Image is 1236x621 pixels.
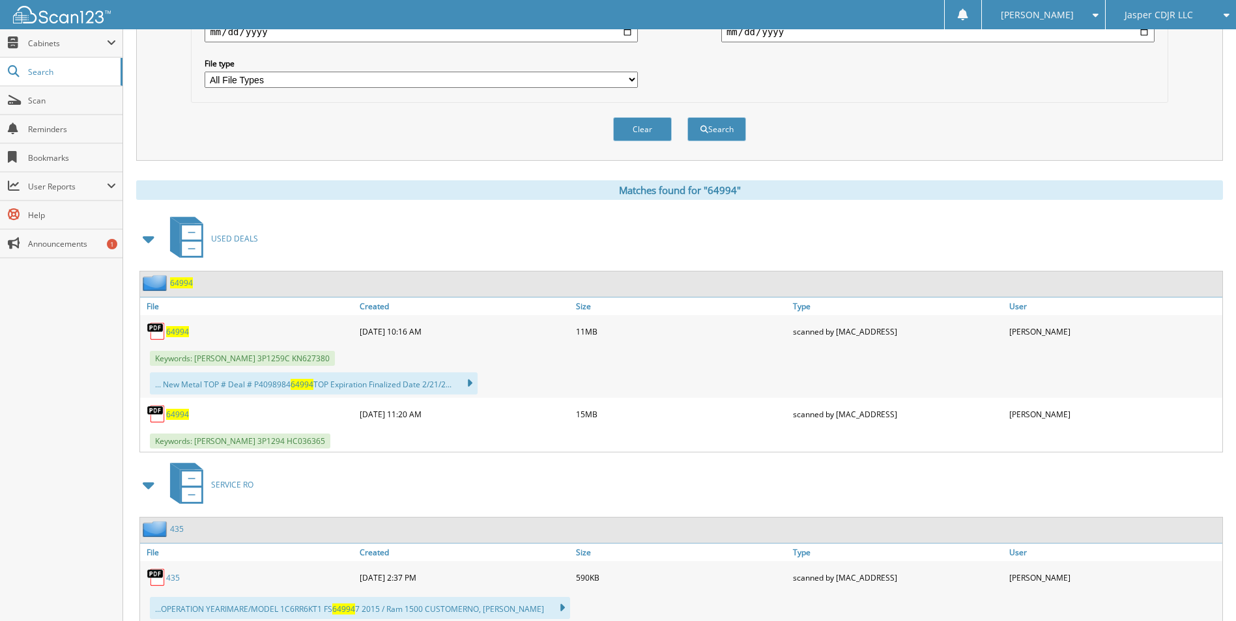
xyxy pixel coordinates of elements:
img: PDF.png [147,322,166,341]
span: Reminders [28,124,116,135]
button: Search [687,117,746,141]
input: end [721,21,1155,42]
input: start [205,21,638,42]
div: [PERSON_NAME] [1006,564,1222,590]
span: Jasper CDJR LLC [1125,11,1193,19]
a: SERVICE RO [162,459,253,510]
span: Cabinets [28,38,107,49]
div: ...OPERATION YEARIMARE/MODEL 1C6RR6KT1 FS 7 2015 / Ram 1500 CUSTOMERNO, [PERSON_NAME] [150,597,570,619]
div: 590KB [573,564,789,590]
label: File type [205,58,638,69]
a: USED DEALS [162,213,258,264]
div: [DATE] 11:20 AM [356,401,573,427]
div: ... New Metal TOP # Deal # P4098984 TOP Expiration Finalized Date 2/21/2... [150,372,478,394]
img: folder2.png [143,521,170,537]
div: 15MB [573,401,789,427]
img: PDF.png [147,568,166,587]
span: 64994 [291,379,313,390]
div: scanned by [MAC_ADDRESS] [790,564,1006,590]
span: SERVICE RO [211,479,253,490]
span: USED DEALS [211,233,258,244]
div: [DATE] 2:37 PM [356,564,573,590]
a: 435 [166,572,180,583]
span: Keywords: [PERSON_NAME] 3P1259C KN627380 [150,351,335,366]
a: Created [356,297,573,315]
a: User [1006,544,1222,561]
a: Size [573,544,789,561]
div: [DATE] 10:16 AM [356,318,573,344]
div: Matches found for "64994" [136,180,1223,200]
a: 435 [170,523,184,534]
a: User [1006,297,1222,315]
div: 11MB [573,318,789,344]
span: Search [28,66,114,77]
span: Bookmarks [28,152,116,163]
a: 64994 [170,277,193,288]
img: PDF.png [147,404,166,424]
div: [PERSON_NAME] [1006,318,1222,344]
a: File [140,544,356,561]
span: Scan [28,95,116,106]
span: Help [28,210,116,221]
div: [PERSON_NAME] [1006,401,1222,427]
span: User Reports [28,181,107,192]
span: Announcements [28,238,116,249]
img: scan123-logo-white.svg [13,6,111,23]
a: Created [356,544,573,561]
a: Type [790,297,1006,315]
button: Clear [613,117,672,141]
img: folder2.png [143,275,170,291]
a: 64994 [166,409,189,420]
div: scanned by [MAC_ADDRESS] [790,401,1006,427]
a: Size [573,297,789,315]
span: [PERSON_NAME] [1001,11,1074,19]
span: 64994 [332,603,355,614]
a: File [140,297,356,315]
div: 1 [107,239,117,249]
a: 64994 [166,326,189,337]
a: Type [790,544,1006,561]
span: Keywords: [PERSON_NAME] 3P1294 HC036365 [150,434,330,448]
div: scanned by [MAC_ADDRESS] [790,318,1006,344]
